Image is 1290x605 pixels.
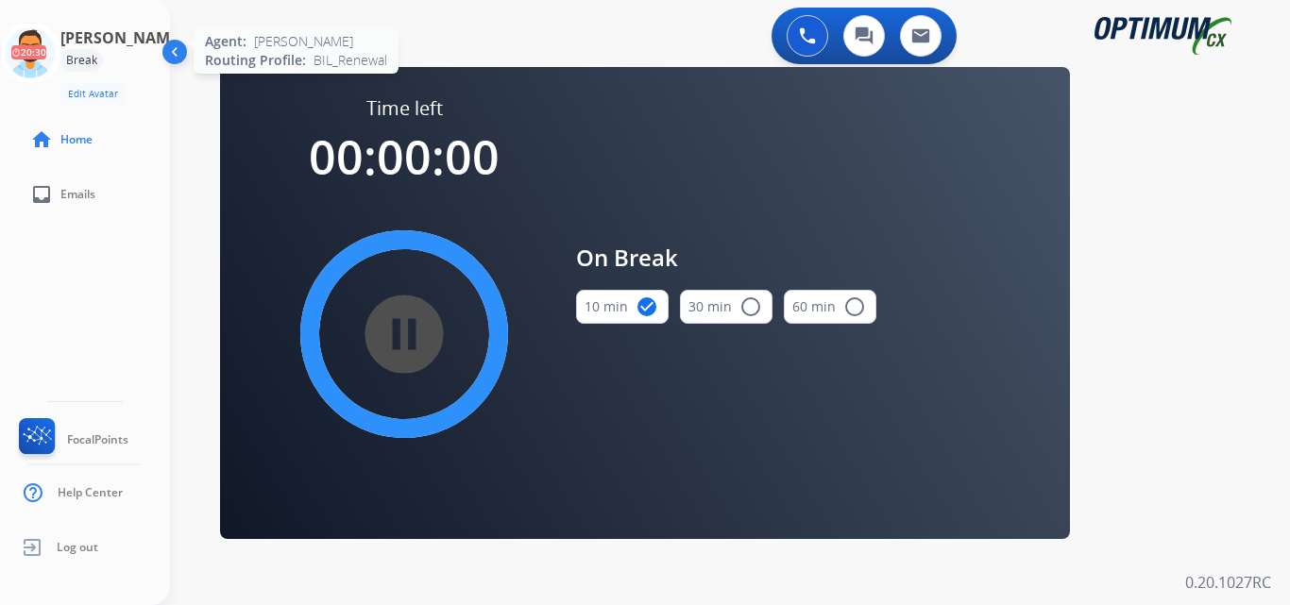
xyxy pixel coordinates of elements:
button: 30 min [680,290,772,324]
button: Edit Avatar [60,83,126,105]
span: Home [60,132,93,147]
span: BIL_Renewal [314,51,387,70]
h3: [PERSON_NAME] [60,26,183,49]
mat-icon: home [30,128,53,151]
button: 60 min [784,290,876,324]
mat-icon: check_circle [636,295,658,318]
span: Routing Profile: [205,51,306,70]
p: 0.20.1027RC [1185,571,1271,594]
a: FocalPoints [15,418,128,462]
span: Emails [60,187,95,202]
span: [PERSON_NAME] [254,32,353,51]
div: Break [60,49,103,72]
span: FocalPoints [67,432,128,447]
span: On Break [576,241,876,275]
span: Log out [57,540,98,555]
mat-icon: pause_circle_filled [393,323,416,345]
span: Help Center [58,485,123,500]
span: Agent: [205,32,246,51]
span: Time left [366,95,443,122]
button: 10 min [576,290,669,324]
span: 00:00:00 [309,125,500,189]
mat-icon: radio_button_unchecked [739,295,762,318]
mat-icon: inbox [30,183,53,206]
mat-icon: radio_button_unchecked [843,295,866,318]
